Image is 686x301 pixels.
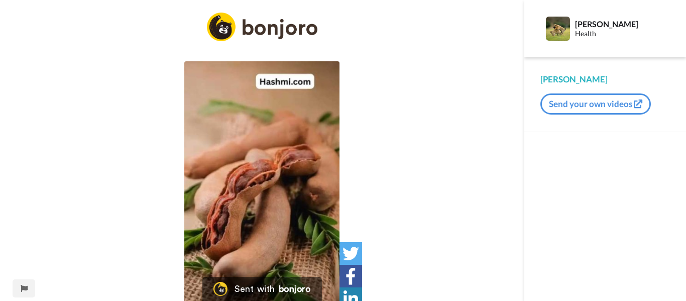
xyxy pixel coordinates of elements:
div: Health [575,30,669,38]
a: Bonjoro LogoSent withbonjoro [202,277,322,301]
img: logo_full.png [207,13,317,41]
div: bonjoro [279,284,311,293]
button: Send your own videos [540,93,651,115]
img: Bonjoro Logo [213,282,227,296]
div: Sent with [235,284,275,293]
div: [PERSON_NAME] [575,19,669,29]
div: [PERSON_NAME] [540,73,670,85]
img: Profile Image [546,17,570,41]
